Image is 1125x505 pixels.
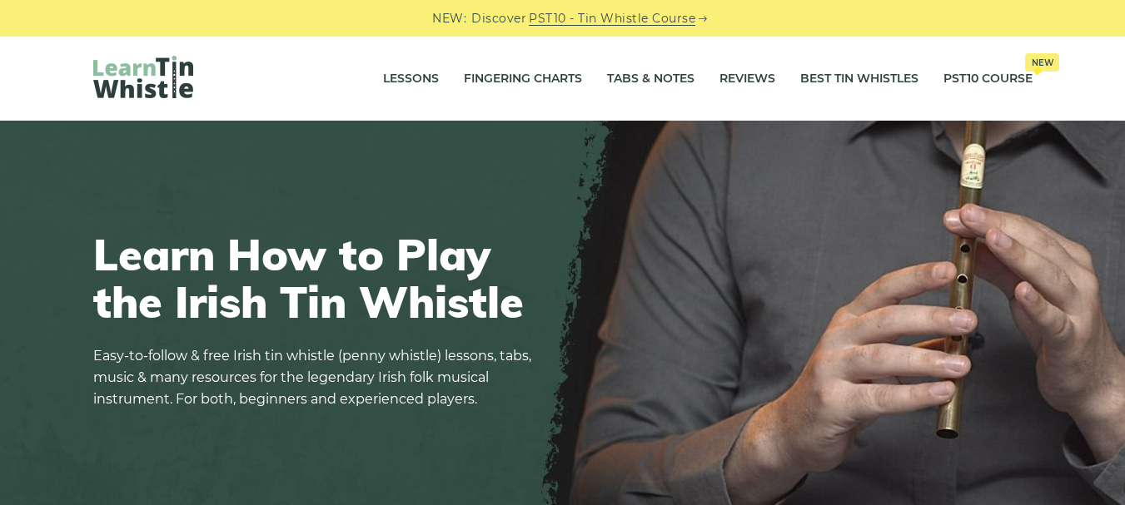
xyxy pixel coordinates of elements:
[1025,53,1059,72] span: New
[943,58,1033,100] a: PST10 CourseNew
[93,56,193,98] img: LearnTinWhistle.com
[607,58,694,100] a: Tabs & Notes
[464,58,582,100] a: Fingering Charts
[800,58,918,100] a: Best Tin Whistles
[93,345,543,410] p: Easy-to-follow & free Irish tin whistle (penny whistle) lessons, tabs, music & many resources for...
[383,58,439,100] a: Lessons
[93,230,543,325] h1: Learn How to Play the Irish Tin Whistle
[719,58,775,100] a: Reviews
